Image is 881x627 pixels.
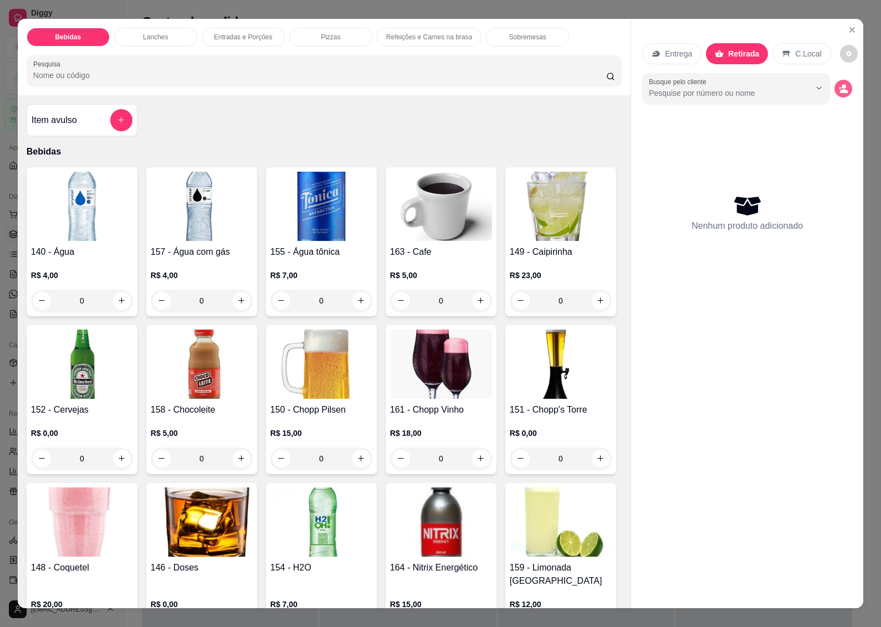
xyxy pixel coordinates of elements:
button: decrease-product-quantity [273,292,290,310]
button: decrease-product-quantity [33,292,51,310]
button: decrease-product-quantity [392,450,410,467]
h4: Item avulso [32,114,77,127]
h4: 159 - Limonada [GEOGRAPHIC_DATA] [510,561,612,588]
img: product-image [270,487,372,557]
p: Retirada [728,48,759,59]
button: increase-product-quantity [352,450,370,467]
h4: 140 - Água [31,245,133,259]
button: increase-product-quantity [113,292,131,310]
img: product-image [151,330,253,399]
img: product-image [510,487,612,557]
button: decrease-product-quantity [840,45,858,63]
h4: 158 - Chocoleite [151,403,253,417]
button: increase-product-quantity [472,292,490,310]
p: Entrega [665,48,692,59]
input: Busque pelo cliente [649,88,792,99]
p: R$ 15,00 [270,428,372,439]
p: R$ 12,00 [510,599,612,610]
button: increase-product-quantity [472,450,490,467]
button: decrease-product-quantity [392,292,410,310]
button: Show suggestions [810,79,828,97]
button: increase-product-quantity [352,292,370,310]
h4: 151 - Chopp's Torre [510,403,612,417]
p: R$ 4,00 [31,270,133,281]
h4: 146 - Doses [151,561,253,574]
h4: 157 - Água com gás [151,245,253,259]
button: increase-product-quantity [592,292,609,310]
h4: 154 - H2O [270,561,372,574]
p: C.Local [795,48,821,59]
p: Nenhum produto adicionado [692,219,803,233]
img: product-image [390,487,492,557]
p: R$ 0,00 [151,599,253,610]
img: product-image [31,330,133,399]
button: increase-product-quantity [233,292,250,310]
h4: 155 - Água tônica [270,245,372,259]
img: product-image [151,172,253,241]
label: Busque pelo cliente [649,77,710,86]
p: R$ 5,00 [151,428,253,439]
p: Lanches [143,33,168,42]
img: product-image [31,487,133,557]
button: decrease-product-quantity [834,80,852,97]
p: Bebidas [55,33,81,42]
img: product-image [270,330,372,399]
p: R$ 7,00 [270,599,372,610]
img: product-image [151,487,253,557]
h4: 152 - Cervejas [31,403,133,417]
img: product-image [510,172,612,241]
button: decrease-product-quantity [153,450,171,467]
h4: 149 - Caipirinha [510,245,612,259]
input: Pesquisa [33,70,607,81]
button: decrease-product-quantity [153,292,171,310]
button: increase-product-quantity [233,450,250,467]
p: Refeições e Carnes na brasa [386,33,472,42]
img: product-image [270,172,372,241]
button: Close [843,21,861,39]
p: R$ 0,00 [510,428,612,439]
p: Entradas e Porções [214,33,272,42]
p: Pizzas [321,33,340,42]
p: R$ 18,00 [390,428,492,439]
button: decrease-product-quantity [273,450,290,467]
img: product-image [510,330,612,399]
h4: 148 - Coquetel [31,561,133,574]
h4: 163 - Cafe [390,245,492,259]
h4: 164 - Nitrix Energético [390,561,492,574]
button: decrease-product-quantity [512,292,530,310]
img: product-image [31,172,133,241]
img: product-image [390,330,492,399]
p: R$ 5,00 [390,270,492,281]
p: R$ 15,00 [390,599,492,610]
p: R$ 20,00 [31,599,133,610]
p: R$ 7,00 [270,270,372,281]
h4: 150 - Chopp Pilsen [270,403,372,417]
p: Bebidas [27,145,622,158]
label: Pesquisa [33,59,64,69]
p: R$ 0,00 [31,428,133,439]
p: R$ 23,00 [510,270,612,281]
img: product-image [390,172,492,241]
p: Sobremesas [509,33,546,42]
button: add-separate-item [110,109,132,131]
p: R$ 4,00 [151,270,253,281]
h4: 161 - Chopp Vinho [390,403,492,417]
